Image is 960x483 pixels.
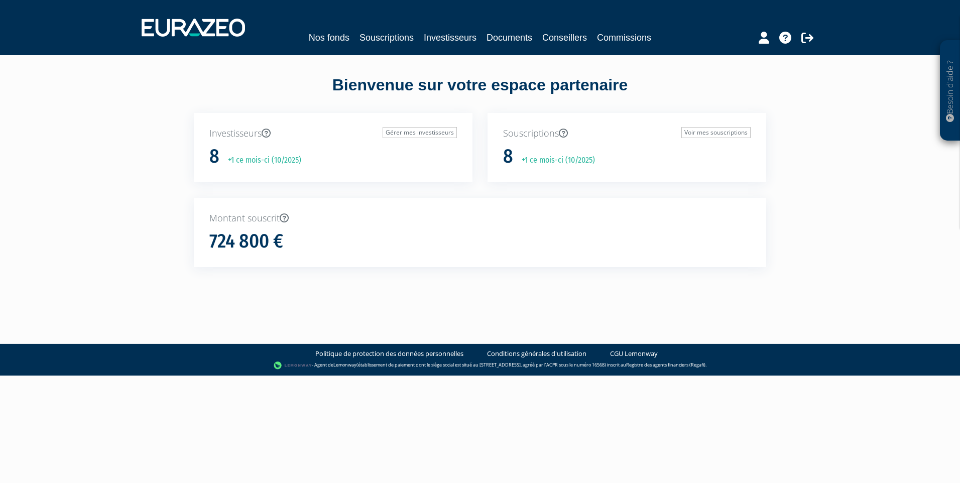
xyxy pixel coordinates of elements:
h1: 8 [209,146,219,167]
p: +1 ce mois-ci (10/2025) [515,155,595,166]
a: Voir mes souscriptions [681,127,751,138]
a: Lemonway [333,361,356,368]
a: Registre des agents financiers (Regafi) [626,361,705,368]
p: Investisseurs [209,127,457,140]
a: Commissions [597,31,651,45]
div: Bienvenue sur votre espace partenaire [186,74,774,113]
p: Montant souscrit [209,212,751,225]
h1: 724 800 € [209,231,283,252]
a: CGU Lemonway [610,349,658,358]
a: Documents [487,31,532,45]
a: Investisseurs [424,31,476,45]
a: Souscriptions [359,31,414,45]
a: Conseillers [542,31,587,45]
h1: 8 [503,146,513,167]
a: Politique de protection des données personnelles [315,349,463,358]
p: Souscriptions [503,127,751,140]
a: Nos fonds [309,31,349,45]
img: logo-lemonway.png [274,360,312,371]
a: Conditions générales d'utilisation [487,349,586,358]
div: - Agent de (établissement de paiement dont le siège social est situé au [STREET_ADDRESS], agréé p... [10,360,950,371]
a: Gérer mes investisseurs [383,127,457,138]
p: Besoin d'aide ? [944,46,956,136]
p: +1 ce mois-ci (10/2025) [221,155,301,166]
img: 1732889491-logotype_eurazeo_blanc_rvb.png [142,19,245,37]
